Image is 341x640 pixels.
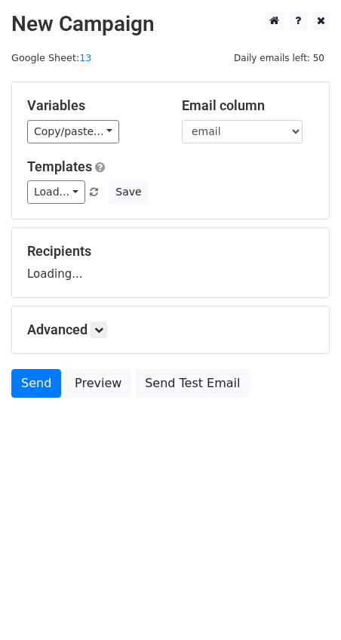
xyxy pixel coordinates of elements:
[27,322,314,338] h5: Advanced
[27,243,314,260] h5: Recipients
[109,180,148,204] button: Save
[65,369,131,398] a: Preview
[27,243,314,282] div: Loading...
[182,97,314,114] h5: Email column
[11,52,91,63] small: Google Sheet:
[27,97,159,114] h5: Variables
[229,50,330,66] span: Daily emails left: 50
[229,52,330,63] a: Daily emails left: 50
[27,120,119,143] a: Copy/paste...
[11,11,330,37] h2: New Campaign
[27,180,85,204] a: Load...
[11,369,61,398] a: Send
[135,369,250,398] a: Send Test Email
[27,158,92,174] a: Templates
[79,52,91,63] a: 13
